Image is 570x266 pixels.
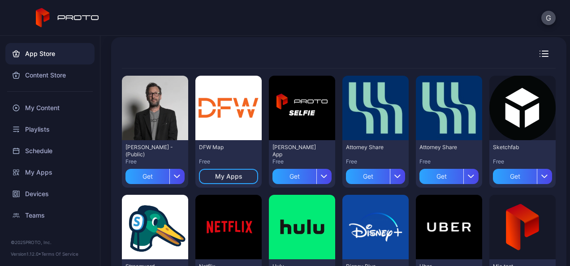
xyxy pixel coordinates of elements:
div: DFW Map [199,144,248,151]
div: Free [493,158,552,165]
a: My Apps [5,162,95,183]
div: Get [419,169,463,184]
a: Content Store [5,64,95,86]
div: David N Persona - (Public) [125,144,175,158]
div: Get [493,169,537,184]
div: Get [346,169,390,184]
div: Free [419,158,479,165]
div: Get [125,169,169,184]
div: Free [125,158,185,165]
button: Get [419,165,479,184]
div: Get [272,169,316,184]
div: Free [346,158,405,165]
div: Sketchfab [493,144,542,151]
div: Free [199,158,258,165]
div: Attorney Share [419,144,469,151]
div: Free [272,158,332,165]
a: My Content [5,97,95,119]
button: My Apps [199,169,258,184]
button: Get [493,165,552,184]
a: Terms Of Service [41,251,78,257]
button: Get [346,165,405,184]
span: Version 1.12.0 • [11,251,41,257]
a: Devices [5,183,95,205]
div: © 2025 PROTO, Inc. [11,239,89,246]
a: Teams [5,205,95,226]
a: Playlists [5,119,95,140]
button: Get [272,165,332,184]
a: Schedule [5,140,95,162]
button: Get [125,165,185,184]
div: Attorney Share [346,144,395,151]
button: G [541,11,556,25]
a: App Store [5,43,95,64]
div: David Selfie App [272,144,322,158]
div: My Apps [215,173,242,180]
